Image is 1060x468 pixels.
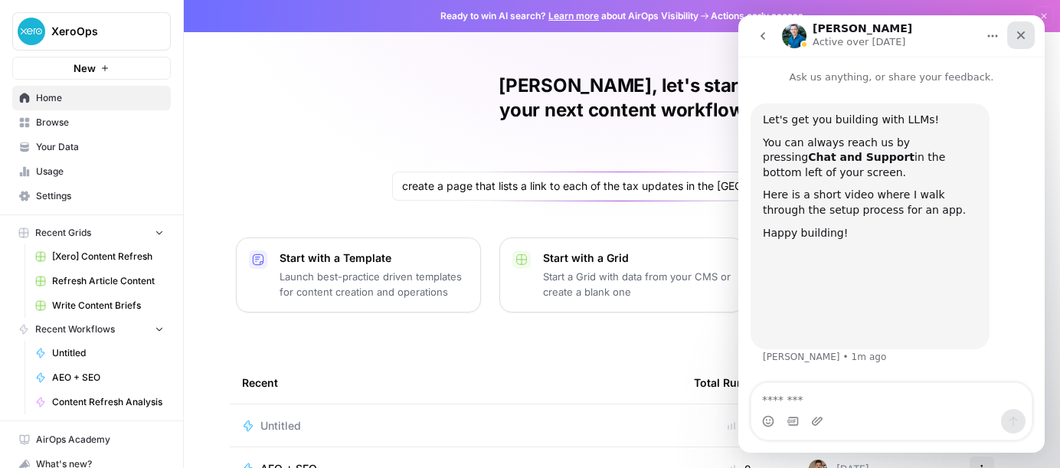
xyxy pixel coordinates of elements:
span: AEO + SEO [52,371,164,385]
input: What would you like to create today? [402,178,811,194]
div: [PERSON_NAME] • 1m ago [25,337,148,346]
button: Workspace: XeroOps [12,12,171,51]
span: Home [36,91,164,105]
div: 0 [694,418,784,434]
a: AEO + SEO [28,365,171,390]
span: Write Content Briefs [52,299,164,313]
button: Emoji picker [24,400,36,412]
span: Content Refresh Analysis [52,395,164,409]
p: Start with a Grid [543,250,731,266]
p: Start with a Template [280,250,468,266]
span: Recent Grids [35,226,91,240]
button: New [12,57,171,80]
textarea: Message… [13,368,293,394]
span: Refresh Article Content [52,274,164,288]
span: AirOps Academy [36,433,164,447]
span: Browse [36,116,164,129]
div: Total Runs (7d) [694,362,773,404]
span: Ready to win AI search? about AirOps Visibility [440,9,698,23]
span: XeroOps [51,24,144,39]
a: AirOps Academy [12,427,171,452]
a: Write Content Briefs [28,293,171,318]
span: Untitled [52,346,164,360]
p: Launch best-practice driven templates for content creation and operations [280,269,468,299]
a: Browse [12,110,171,135]
a: [Xero] Content Refresh [28,244,171,269]
span: Recent Workflows [35,322,115,336]
a: Refresh Article Content [28,269,171,293]
span: Your Data [36,140,164,154]
button: Gif picker [48,400,61,412]
iframe: Intercom live chat [738,15,1045,453]
a: Your Data [12,135,171,159]
iframe: youtube [25,233,239,325]
span: [Xero] Content Refresh [52,250,164,263]
a: Untitled [28,341,171,365]
h1: [PERSON_NAME], let's start your next content workflow [392,74,852,123]
a: Content Refresh Analysis [28,390,171,414]
a: Untitled [242,418,669,434]
button: Upload attachment [73,400,85,412]
button: Recent Grids [12,221,171,244]
button: Start with a GridStart a Grid with data from your CMS or create a blank one [499,237,744,313]
div: Recent [242,362,669,404]
button: Start with a TemplateLaunch best-practice driven templates for content creation and operations [236,237,481,313]
p: Start a Grid with data from your CMS or create a blank one [543,269,731,299]
a: Usage [12,159,171,184]
a: Learn more [548,10,599,21]
a: Settings [12,184,171,208]
img: XeroOps Logo [18,18,45,45]
a: Home [12,86,171,110]
span: Settings [36,189,164,203]
span: Usage [36,165,164,178]
button: Send a message… [263,394,287,418]
span: New [74,61,96,76]
span: Untitled [260,418,301,434]
span: Actions early access [711,9,803,23]
button: Recent Workflows [12,318,171,341]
